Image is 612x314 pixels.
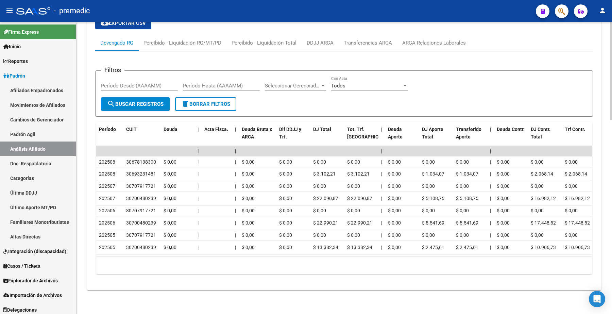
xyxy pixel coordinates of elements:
[313,232,326,238] span: $ 0,00
[95,17,151,29] button: Exportar CSV
[126,158,156,166] div: 30678138300
[531,159,544,165] span: $ 0,00
[531,208,544,213] span: $ 0,00
[490,196,491,201] span: |
[143,39,221,47] div: Percibido - Liquidación RG/MT/PD
[107,100,115,108] mat-icon: search
[565,220,590,226] span: $ 17.448,52
[388,171,401,177] span: $ 0,00
[497,127,525,132] span: Deuda Contr.
[347,232,360,238] span: $ 0,00
[531,245,556,250] span: $ 10.906,73
[181,101,230,107] span: Borrar Filtros
[456,196,478,201] span: $ 5.108,75
[198,196,199,201] span: |
[313,171,336,177] span: $ 3.102,21
[107,101,164,107] span: Buscar Registros
[126,170,156,178] div: 30693231481
[565,196,590,201] span: $ 16.982,12
[422,196,444,201] span: $ 5.108,75
[497,220,510,226] span: $ 0,00
[490,245,491,250] span: |
[388,196,401,201] span: $ 0,00
[279,159,292,165] span: $ 0,00
[422,220,444,226] span: $ 5.541,69
[402,39,466,47] div: ARCA Relaciones Laborales
[565,232,578,238] span: $ 0,00
[239,122,276,152] datatable-header-cell: Deuda Bruta x ARCA
[456,159,469,165] span: $ 0,00
[235,159,236,165] span: |
[198,208,199,213] span: |
[388,127,403,140] span: Deuda Aporte
[3,277,58,284] span: Explorador de Archivos
[497,245,510,250] span: $ 0,00
[528,122,562,152] datatable-header-cell: DJ Contr. Total
[5,6,14,15] mat-icon: menu
[181,100,189,108] mat-icon: delete
[497,208,510,213] span: $ 0,00
[313,196,338,201] span: $ 22.090,87
[164,220,176,226] span: $ 0,00
[202,122,232,152] datatable-header-cell: Acta Fisca.
[310,122,344,152] datatable-header-cell: DJ Total
[101,97,170,111] button: Buscar Registros
[388,208,401,213] span: $ 0,00
[347,159,360,165] span: $ 0,00
[242,208,255,213] span: $ 0,00
[347,196,372,201] span: $ 22.090,87
[279,220,292,226] span: $ 0,00
[164,183,176,189] span: $ 0,00
[99,232,115,238] span: 202505
[99,196,115,201] span: 202507
[381,183,382,189] span: |
[235,220,236,226] span: |
[531,127,550,140] span: DJ Contr. Total
[565,208,578,213] span: $ 0,00
[279,232,292,238] span: $ 0,00
[347,127,393,140] span: Tot. Trf. [GEOGRAPHIC_DATA]
[242,127,272,140] span: Deuda Bruta x ARCA
[313,245,338,250] span: $ 13.382,34
[422,127,443,140] span: DJ Aporte Total
[456,208,469,213] span: $ 0,00
[235,208,236,213] span: |
[347,171,370,177] span: $ 3.102,21
[3,57,28,65] span: Reportes
[381,245,382,250] span: |
[388,220,401,226] span: $ 0,00
[381,148,382,154] span: |
[3,43,21,50] span: Inicio
[453,122,487,152] datatable-header-cell: Transferido Aporte
[531,196,556,201] span: $ 16.982,12
[235,232,236,238] span: |
[490,171,491,177] span: |
[497,183,510,189] span: $ 0,00
[101,65,124,75] h3: Filtros
[307,39,334,47] div: DDJJ ARCA
[3,28,39,36] span: Firma Express
[388,183,401,189] span: $ 0,00
[126,219,156,227] div: 30700480239
[235,183,236,189] span: |
[487,122,494,152] datatable-header-cell: |
[378,122,385,152] datatable-header-cell: |
[54,3,90,18] span: - premedic
[347,208,360,213] span: $ 0,00
[497,159,510,165] span: $ 0,00
[419,122,453,152] datatable-header-cell: DJ Aporte Total
[490,220,491,226] span: |
[490,208,491,213] span: |
[531,171,553,177] span: $ 2.068,14
[198,148,199,154] span: |
[198,245,199,250] span: |
[126,207,156,215] div: 30707917721
[195,122,202,152] datatable-header-cell: |
[497,196,510,201] span: $ 0,00
[265,83,320,89] span: Seleccionar Gerenciador
[99,220,115,226] span: 202506
[164,208,176,213] span: $ 0,00
[497,232,510,238] span: $ 0,00
[456,232,469,238] span: $ 0,00
[123,122,161,152] datatable-header-cell: CUIT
